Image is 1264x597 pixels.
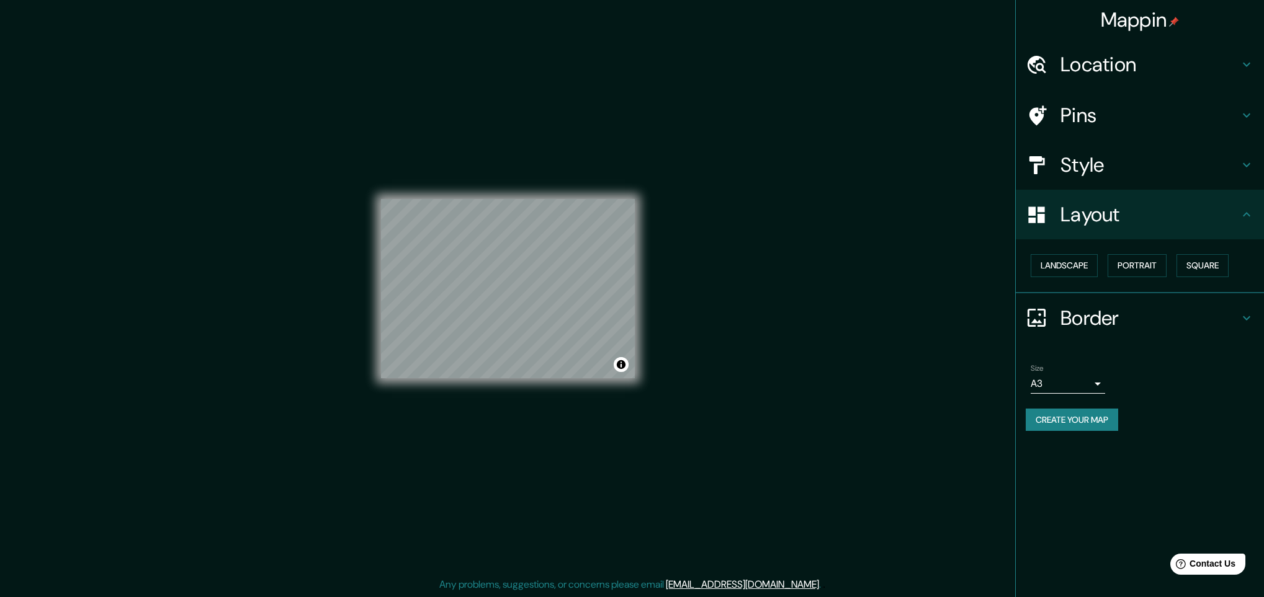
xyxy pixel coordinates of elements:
p: Any problems, suggestions, or concerns please email . [439,577,821,592]
div: Location [1016,40,1264,89]
div: Layout [1016,190,1264,239]
img: pin-icon.png [1169,17,1179,27]
button: Toggle attribution [614,357,629,372]
button: Landscape [1031,254,1098,277]
div: Pins [1016,91,1264,140]
h4: Mappin [1101,7,1180,32]
div: . [823,577,825,592]
button: Create your map [1026,409,1118,431]
div: . [821,577,823,592]
label: Size [1031,363,1044,373]
h4: Pins [1060,103,1239,128]
h4: Location [1060,52,1239,77]
h4: Style [1060,153,1239,177]
a: [EMAIL_ADDRESS][DOMAIN_NAME] [666,578,819,591]
div: A3 [1031,374,1105,394]
h4: Layout [1060,202,1239,227]
iframe: Help widget launcher [1154,549,1250,583]
div: Border [1016,293,1264,343]
canvas: Map [381,199,635,378]
button: Portrait [1108,254,1167,277]
button: Square [1177,254,1229,277]
div: Style [1016,140,1264,190]
h4: Border [1060,306,1239,330]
